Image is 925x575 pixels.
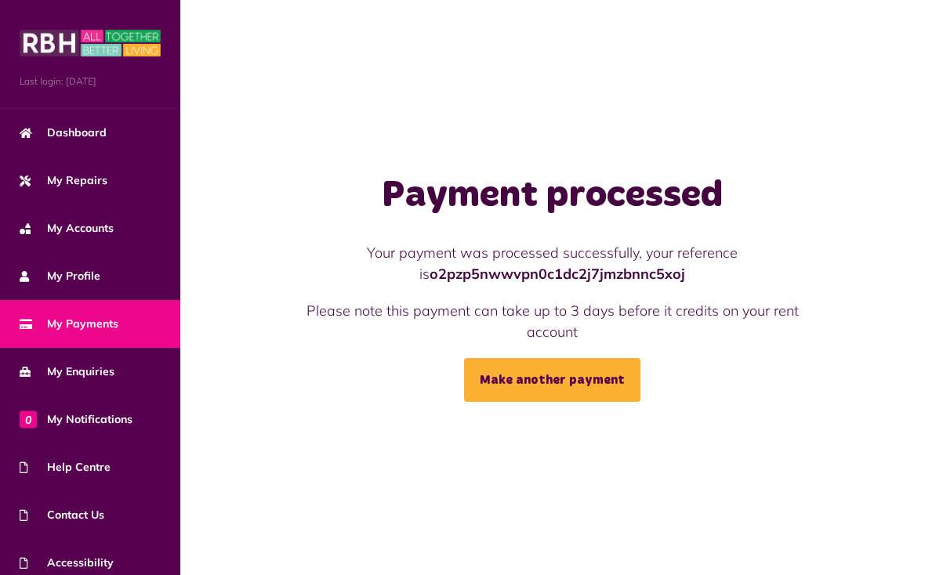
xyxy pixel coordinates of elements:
span: My Notifications [20,411,132,428]
span: My Repairs [20,172,107,189]
p: Your payment was processed successfully, your reference is [300,242,804,284]
span: Help Centre [20,459,111,476]
strong: o2pzp5nwwvpn0c1dc2j7jmzbnnc5xoj [430,265,685,283]
span: Last login: [DATE] [20,74,161,89]
span: Accessibility [20,555,114,571]
span: My Profile [20,268,100,284]
span: 0 [20,410,37,428]
h1: Payment processed [300,173,804,219]
a: Make another payment [464,358,640,402]
span: Contact Us [20,507,104,523]
p: Please note this payment can take up to 3 days before it credits on your rent account [300,300,804,342]
span: My Enquiries [20,363,114,380]
span: Dashboard [20,125,107,141]
span: My Payments [20,316,118,332]
img: MyRBH [20,27,161,59]
span: My Accounts [20,220,114,237]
